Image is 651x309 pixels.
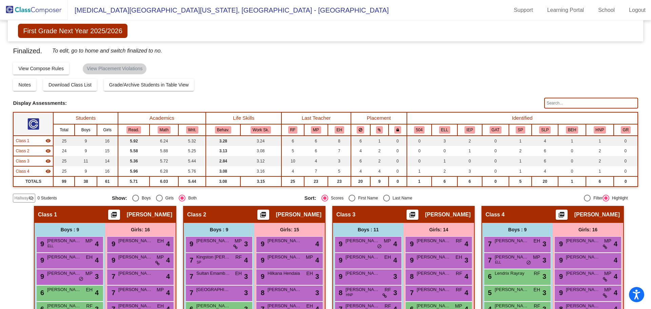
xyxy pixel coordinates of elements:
[304,136,328,146] td: 6
[178,136,206,146] td: 5.32
[351,146,370,156] td: 4
[83,63,146,74] mat-chip: View Placement Violations
[432,136,457,146] td: 3
[408,256,414,264] span: 9
[370,136,389,146] td: 1
[75,156,97,166] td: 11
[38,211,57,218] span: Class 1
[13,100,67,106] span: Display Assessments:
[328,176,351,187] td: 23
[557,240,563,248] span: 9
[457,166,482,176] td: 3
[235,254,242,261] span: RF
[196,270,230,277] span: Sultan Emambakhsh
[482,223,553,236] div: Boys : 9
[486,256,492,264] span: 7
[456,237,462,245] span: RF
[110,240,115,248] span: 9
[586,136,614,146] td: 1
[591,195,603,201] div: Filter
[586,176,614,187] td: 6
[614,176,637,187] td: 0
[86,254,93,261] span: EH
[417,237,451,244] span: [PERSON_NAME] [PERSON_NAME]
[53,136,75,146] td: 25
[304,166,328,176] td: 7
[557,211,566,221] mat-icon: picture_as_pdf
[457,156,482,166] td: 0
[75,166,97,176] td: 9
[495,237,529,244] span: [PERSON_NAME]
[139,195,151,201] div: Boys
[157,254,164,261] span: MP
[150,156,178,166] td: 5.72
[206,166,240,176] td: 3.08
[384,254,391,261] span: EH
[328,136,351,146] td: 8
[118,176,150,187] td: 5.71
[614,255,617,265] span: 4
[304,195,316,201] span: Sort:
[150,166,178,176] td: 6.28
[178,176,206,187] td: 5.44
[37,195,57,201] span: 0 Students
[328,156,351,166] td: 3
[188,240,193,248] span: 9
[244,255,248,265] span: 4
[196,254,230,260] span: Kingston [PERSON_NAME]
[118,112,206,124] th: Academics
[414,126,425,134] button: 504
[516,126,525,134] button: SP
[52,46,162,56] span: To edit, go to home and switch finalized to no.
[614,239,617,249] span: 4
[268,254,301,260] span: [PERSON_NAME]
[457,146,482,156] td: 1
[586,156,614,166] td: 2
[482,176,509,187] td: 0
[97,176,118,187] td: 61
[407,146,432,156] td: 0
[614,124,637,136] th: GATE Referral (2nd Grade ONLY)
[482,166,509,176] td: 0
[390,195,412,201] div: Last Name
[558,176,586,187] td: 1
[594,126,606,134] button: HNP
[97,124,118,136] th: Girls
[609,195,628,201] div: Highlight
[45,158,51,164] mat-icon: visibility
[47,237,81,244] span: [PERSON_NAME]
[18,24,127,38] span: First Grade Next Year 2025/2026
[465,255,468,265] span: 3
[495,260,501,265] span: ELL
[184,223,254,236] div: Boys : 9
[465,126,475,134] button: IEP
[281,176,304,187] td: 25
[276,211,321,218] span: [PERSON_NAME]
[268,270,301,277] span: Hilkana Hendaia
[558,136,586,146] td: 1
[542,5,590,16] a: Learning Portal
[53,176,75,187] td: 99
[456,254,462,261] span: EH
[335,126,344,134] button: EH
[126,126,141,134] button: Read.
[457,124,482,136] th: Individualized Education Plan
[556,210,568,220] button: Print Students Details
[235,237,242,245] span: MP
[240,166,282,176] td: 3.16
[304,124,328,136] th: Mackenzie Perry
[486,211,505,218] span: Class 4
[407,156,432,166] td: 0
[268,237,301,244] span: [PERSON_NAME]
[407,136,432,146] td: 0
[614,136,637,146] td: 0
[259,256,264,264] span: 9
[417,254,451,260] span: [PERSON_NAME]
[118,156,150,166] td: 5.36
[110,211,118,221] mat-icon: picture_as_pdf
[407,124,432,136] th: 504 Plan
[534,237,540,245] span: EH
[45,138,51,143] mat-icon: visibility
[614,166,637,176] td: 0
[178,146,206,156] td: 5.25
